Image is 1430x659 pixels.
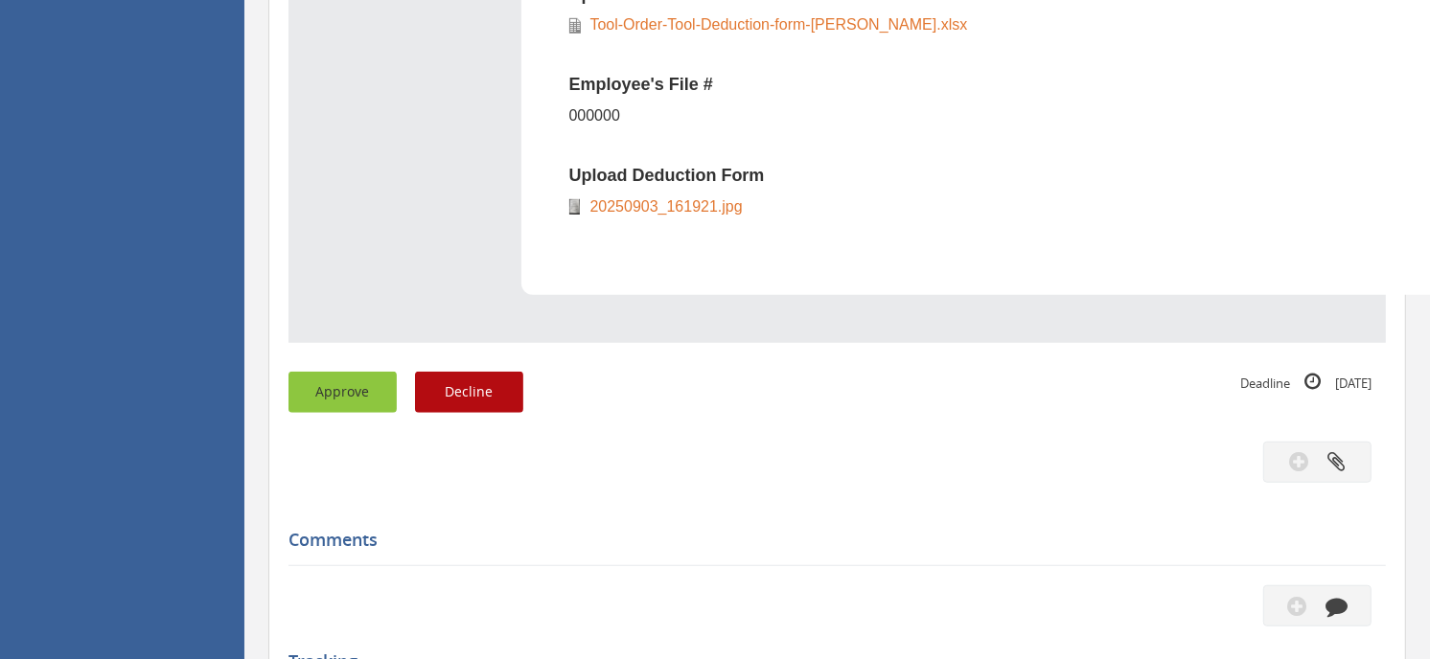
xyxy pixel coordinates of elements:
button: Decline [415,372,523,413]
strong: Employee's File # [569,75,713,94]
small: Deadline [DATE] [1240,372,1372,393]
button: Approve [288,372,397,413]
h5: Comments [288,531,1372,550]
a: 20250903_161921.jpg [580,198,742,215]
a: Tool-Order-Tool-Deduction-form-[PERSON_NAME].xlsx [581,16,968,33]
strong: Upload Deduction Form [569,166,765,185]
